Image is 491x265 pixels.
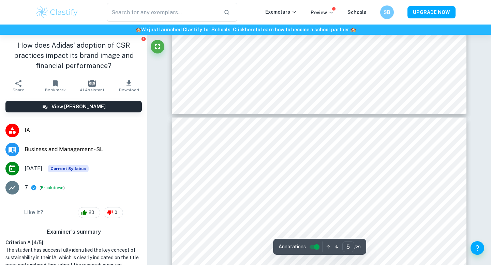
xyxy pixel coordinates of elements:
[24,208,43,217] h6: Like it?
[13,88,24,92] span: Share
[135,27,141,32] span: 🏫
[383,9,391,16] h6: SB
[104,207,123,218] div: 0
[37,76,74,95] button: Bookmark
[1,26,490,33] h6: We just launched Clastify for Schools. Click to learn how to become a school partner.
[88,80,96,87] img: AI Assistant
[25,165,42,173] span: [DATE]
[40,185,65,191] span: ( )
[25,126,142,135] span: IA
[311,9,334,16] p: Review
[45,88,66,92] span: Bookmark
[25,145,142,154] span: Business and Management - SL
[5,101,142,112] button: View [PERSON_NAME]
[25,184,28,192] p: 7
[407,6,456,18] button: UPGRADE NOW
[354,244,361,250] span: / 29
[85,209,98,216] span: 23
[5,239,142,246] h6: Criterion A [ 4 / 5 ]:
[74,76,110,95] button: AI Assistant
[350,27,356,32] span: 🏫
[48,165,89,172] div: This exemplar is based on the current syllabus. Feel free to refer to it for inspiration/ideas wh...
[107,3,218,22] input: Search for any exemplars...
[51,103,106,110] h6: View [PERSON_NAME]
[78,207,100,218] div: 23
[471,241,484,255] button: Help and Feedback
[265,8,297,16] p: Exemplars
[110,76,147,95] button: Download
[141,36,146,41] button: Report issue
[380,5,394,19] button: SB
[35,5,79,19] img: Clastify logo
[151,40,164,53] button: Fullscreen
[3,228,145,236] h6: Examiner's summary
[279,243,306,250] span: Annotations
[80,88,104,92] span: AI Assistant
[119,88,139,92] span: Download
[347,10,367,15] a: Schools
[41,185,63,191] button: Breakdown
[48,165,89,172] span: Current Syllabus
[245,27,255,32] a: here
[5,40,142,71] h1: How does Adidas' adoption of CSR practices impact its brand image and financial performance?
[111,209,121,216] span: 0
